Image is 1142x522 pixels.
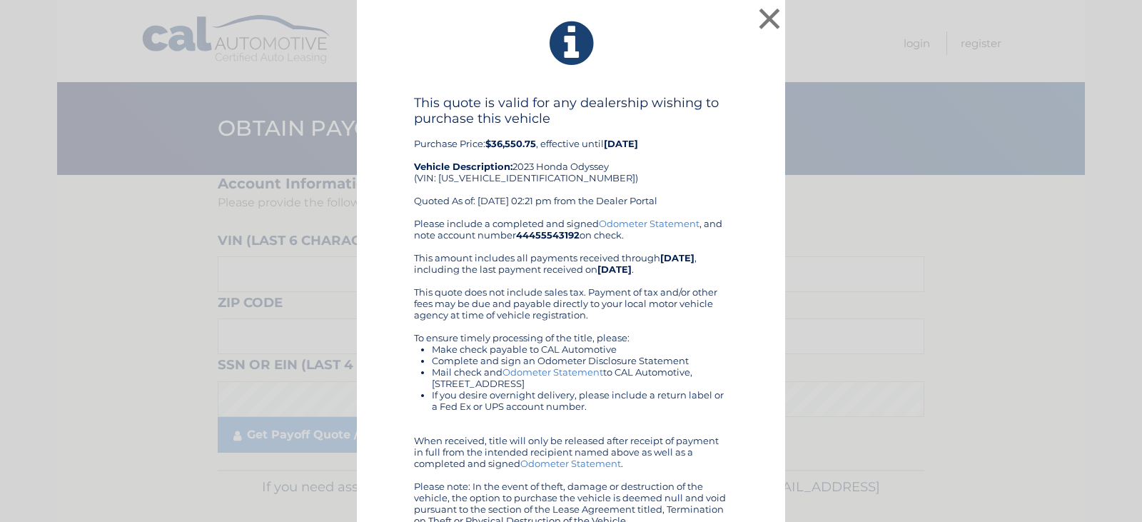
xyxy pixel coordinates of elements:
b: $36,550.75 [485,138,536,149]
a: Odometer Statement [520,458,621,469]
button: × [755,4,784,33]
a: Odometer Statement [502,366,603,378]
li: Complete and sign an Odometer Disclosure Statement [432,355,728,366]
li: If you desire overnight delivery, please include a return label or a Fed Ex or UPS account number. [432,389,728,412]
div: Purchase Price: , effective until 2023 Honda Odyssey (VIN: [US_VEHICLE_IDENTIFICATION_NUMBER]) Qu... [414,95,728,218]
b: [DATE] [597,263,632,275]
li: Make check payable to CAL Automotive [432,343,728,355]
strong: Vehicle Description: [414,161,512,172]
b: 44455543192 [516,229,580,241]
h4: This quote is valid for any dealership wishing to purchase this vehicle [414,95,728,126]
a: Odometer Statement [599,218,699,229]
li: Mail check and to CAL Automotive, [STREET_ADDRESS] [432,366,728,389]
b: [DATE] [604,138,638,149]
b: [DATE] [660,252,694,263]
